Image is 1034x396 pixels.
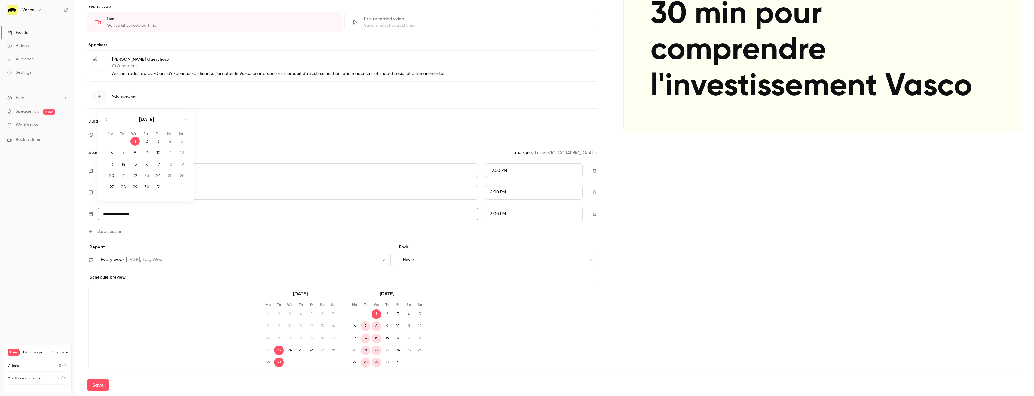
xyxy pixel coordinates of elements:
div: From [485,185,583,200]
div: 13 [107,160,116,169]
div: 9 [142,148,151,157]
td: Friday, October 3, 2025 [153,136,164,147]
small: Sa [167,131,171,136]
span: 28 [361,358,370,367]
td: Monday, October 13, 2025 [106,158,118,170]
div: Maxim dit… [5,153,115,182]
div: Videos [7,43,29,49]
span: Every week [101,256,125,263]
span: 7 [328,309,338,319]
span: Book a demo [16,137,41,143]
span: 21 [361,346,370,355]
div: 16 [142,160,151,169]
p: Su [415,302,424,307]
span: [DATE], Tue, Wed [126,256,163,263]
h6: Vasco [22,7,35,13]
span: 19 [307,334,316,343]
input: Tue, Feb 17, 2026 [98,185,478,200]
div: 10 [154,148,163,157]
p: [DATE] [350,290,424,297]
div: Calendar [98,111,194,199]
td: Tuesday, October 14, 2025 [118,158,129,170]
td: Sunday, October 5, 2025 [176,136,188,147]
span: 11 [404,321,414,331]
span: 4 [404,309,414,319]
div: 21 [119,171,128,180]
span: 9 [274,321,284,331]
div: nickel merci [81,182,115,196]
td: Monday, October 6, 2025 [106,147,118,158]
span: 13 [350,334,359,343]
div: 18 [166,160,175,169]
div: 14 [119,160,128,169]
span: 26 [307,346,316,355]
span: 1 [372,309,381,319]
button: Envoyer un message… [103,194,113,204]
span: Plan usage [23,350,49,355]
span: 3 [285,309,295,319]
div: Mathieu Guerchoux[PERSON_NAME] GuerchouxCofondateurAncien trader, après 20 ans d'expérience en fi... [87,50,599,82]
div: LiveGo live at scheduled time [87,12,342,32]
span: 15 [263,334,273,343]
span: 18 [404,334,414,343]
textarea: Envoyer un message... [5,184,115,194]
span: 24 [285,346,295,355]
span: new [43,109,55,115]
td: Friday, October 24, 2025 [153,170,164,181]
button: Start recording [38,197,43,202]
span: 6 [317,309,327,319]
span: 10 [285,321,295,331]
div: Pre-recorded video [364,16,592,22]
span: 28 [328,346,338,355]
span: 12:00 PM [490,169,507,173]
div: 23 [142,171,151,180]
p: Mo [350,302,359,307]
p: Ends [398,244,600,250]
td: Wednesday, October 15, 2025 [129,158,141,170]
div: Stream at scheduled time [364,23,592,29]
span: 25 [404,346,414,355]
small: We [131,131,137,136]
span: 5 [307,309,316,319]
p: Event type [87,4,599,10]
p: Actif au cours des 15 dernières minutes [29,7,92,16]
span: 22 [372,346,381,355]
label: Duration [87,118,599,124]
div: c’est automatiquement traduit avec la langue du navigateurMaxim • Il y a 7 min [5,153,99,172]
span: 26 [415,346,424,355]
span: 17 [285,334,295,343]
button: go back [4,4,15,15]
div: 31 [154,182,163,191]
div: user dit… [5,182,115,203]
div: 15 [130,160,140,169]
p: / 30 [58,376,68,381]
span: 14 [361,334,370,343]
p: Ancien trader, après 20 ans d'expérience en finance j'ai cofondé Vasco pour proposer un produit d... [112,71,445,77]
strong: [DATE] [139,117,154,122]
span: Add speaker [112,93,136,99]
span: 15 [372,334,381,343]
td: Friday, October 31, 2025 [153,181,164,193]
p: Start date [87,150,111,156]
div: Maxim dit… [5,87,115,123]
div: 8 [130,148,140,157]
td: Thursday, October 16, 2025 [141,158,153,170]
span: 30 [274,358,284,367]
span: 12 [307,321,316,331]
p: Repeat [88,244,391,250]
div: 19 [177,160,187,169]
button: Upgrade [52,350,68,355]
td: Saturday, October 25, 2025 [164,170,176,181]
div: 29 [130,182,140,191]
span: 20 [350,346,359,355]
span: 11 [296,321,305,331]
span: 6:00 PM [490,190,506,194]
div: Pre-recorded videoStream at scheduled time [344,12,599,32]
span: 9 [382,321,392,331]
span: 3 [393,309,403,319]
td: Thursday, October 9, 2025 [141,147,153,158]
div: user dit… [5,123,115,153]
td: Saturday, October 11, 2025 [164,147,176,158]
input: Enter your email [12,39,108,45]
small: Tu [120,131,124,136]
